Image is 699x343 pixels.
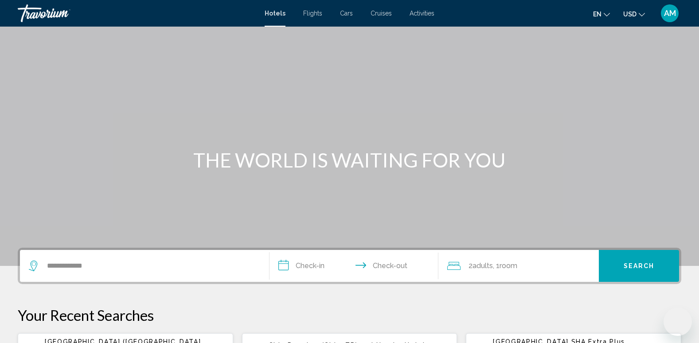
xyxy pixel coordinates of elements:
span: , 1 [493,260,517,272]
p: Your Recent Searches [18,306,681,324]
button: Travelers: 2 adults, 0 children [438,250,599,282]
a: Flights [303,10,322,17]
h1: THE WORLD IS WAITING FOR YOU [184,148,516,171]
button: Change currency [623,8,645,20]
span: AM [664,9,676,18]
div: Search widget [20,250,679,282]
iframe: Schaltfläche zum Öffnen des Messaging-Fensters [664,308,692,336]
span: USD [623,11,637,18]
a: Cruises [371,10,392,17]
button: User Menu [658,4,681,23]
a: Travorium [18,4,256,22]
button: Check in and out dates [269,250,439,282]
a: Hotels [265,10,285,17]
span: 2 [469,260,493,272]
span: Room [500,261,517,270]
span: Search [624,263,655,270]
a: Cars [340,10,353,17]
span: Adults [473,261,493,270]
a: Activities [410,10,434,17]
button: Search [599,250,679,282]
span: en [593,11,601,18]
button: Change language [593,8,610,20]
